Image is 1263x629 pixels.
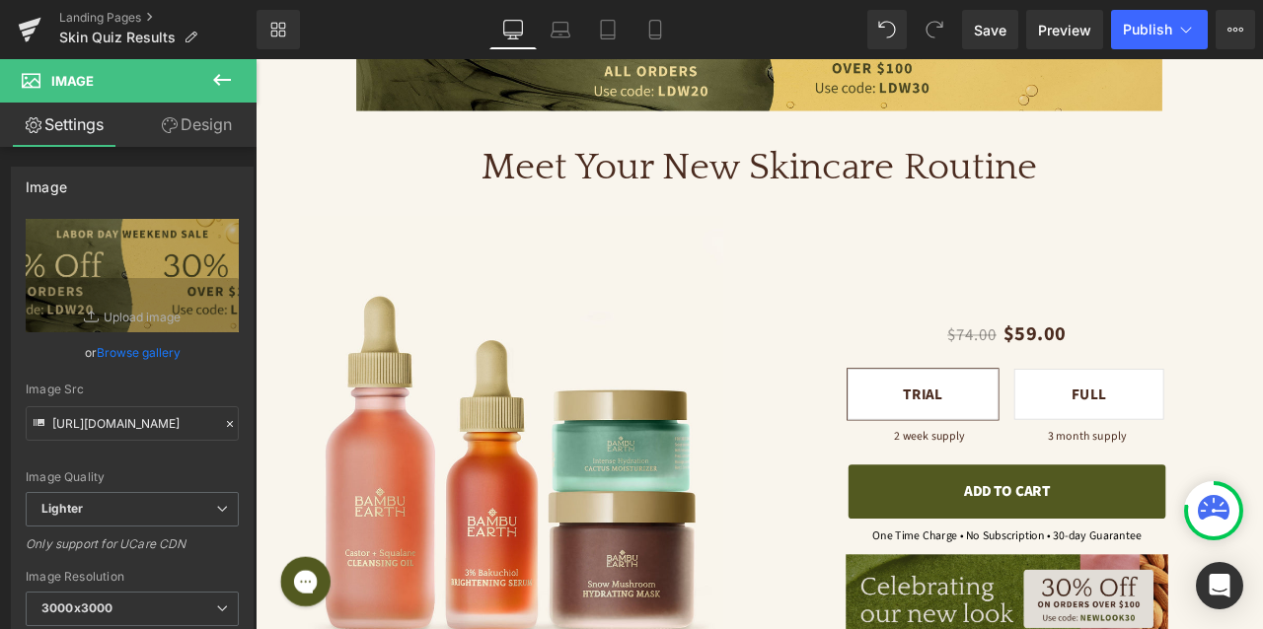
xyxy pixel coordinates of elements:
[132,103,260,147] a: Design
[41,501,83,516] b: Lighter
[26,406,239,441] input: Link
[489,10,537,49] a: Desktop
[26,342,239,363] div: or
[26,168,67,195] div: Image
[59,10,257,26] a: Landing Pages
[59,30,176,45] span: Skin Quiz Results
[967,368,1007,426] span: FULL
[820,313,878,340] span: $74.00
[731,555,1050,575] font: One Time Charge • No Subscription • 30-day Guarantee
[97,335,181,370] a: Browse gallery
[26,570,239,584] div: Image Resolution
[1123,22,1172,37] span: Publish
[867,10,907,49] button: Undo
[974,20,1006,40] span: Save
[26,470,239,484] div: Image Quality
[1196,562,1243,609] div: Open Intercom Messenger
[1111,10,1208,49] button: Publish
[1026,10,1103,49] a: Preview
[703,480,1078,544] button: Add To Cart
[41,600,112,615] b: 3000x3000
[51,73,94,89] span: Image
[802,442,1170,454] h1: 3 month supply
[1038,20,1091,40] span: Preview
[26,383,239,396] div: Image Src
[631,10,679,49] a: Mobile
[257,10,300,49] a: New Library
[1216,10,1255,49] button: More
[915,10,954,49] button: Redo
[886,304,961,346] span: $59.00
[722,442,876,454] h1: 2 week supply
[537,10,584,49] a: Laptop
[767,368,814,426] span: TRIAL
[584,10,631,49] a: Tablet
[840,500,941,524] span: Add To Cart
[26,536,239,565] div: Only support for UCare CDN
